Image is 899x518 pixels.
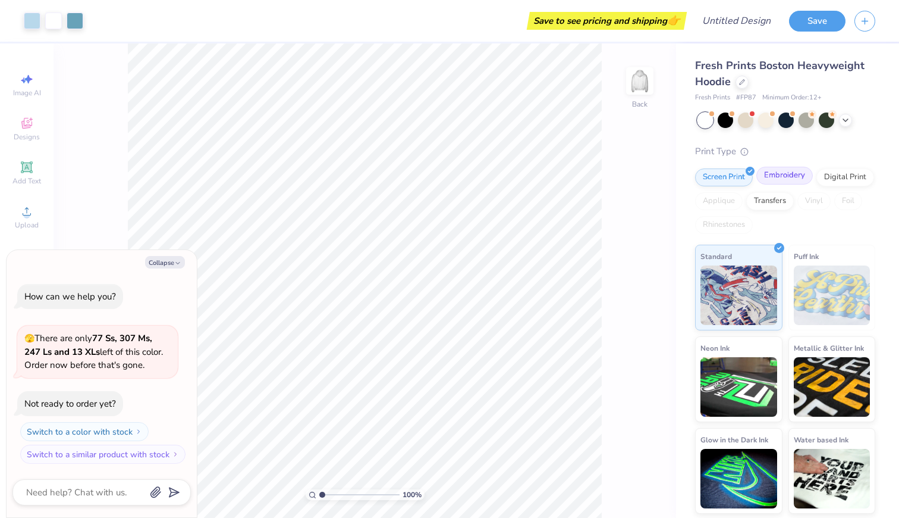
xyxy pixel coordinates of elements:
[20,422,149,441] button: Switch to a color with stock
[794,342,864,354] span: Metallic & Glitter Ink
[794,449,870,508] img: Water based Ink
[24,333,34,344] span: 🫣
[695,168,753,186] div: Screen Print
[700,449,777,508] img: Glow in the Dark Ink
[135,428,142,435] img: Switch to a color with stock
[12,176,41,186] span: Add Text
[695,192,743,210] div: Applique
[667,13,680,27] span: 👉
[794,357,870,417] img: Metallic & Glitter Ink
[13,88,41,98] span: Image AI
[632,99,647,110] div: Back
[695,58,865,89] span: Fresh Prints Boston Heavyweight Hoodie
[403,489,422,500] span: 100 %
[700,433,768,446] span: Glow in the Dark Ink
[24,332,152,358] strong: 77 Ss, 307 Ms, 247 Ls and 13 XLs
[700,357,777,417] img: Neon Ink
[700,342,730,354] span: Neon Ink
[14,132,40,142] span: Designs
[700,266,777,325] img: Standard
[700,250,732,263] span: Standard
[834,192,862,210] div: Foil
[797,192,831,210] div: Vinyl
[172,451,179,458] img: Switch to a similar product with stock
[736,93,756,103] span: # FP87
[145,256,185,269] button: Collapse
[695,216,753,234] div: Rhinestones
[20,445,186,464] button: Switch to a similar product with stock
[15,220,39,230] span: Upload
[794,266,870,325] img: Puff Ink
[756,167,813,185] div: Embroidery
[530,12,684,30] div: Save to see pricing and shipping
[794,433,848,446] span: Water based Ink
[695,93,730,103] span: Fresh Prints
[24,398,116,410] div: Not ready to order yet?
[789,11,845,32] button: Save
[794,250,819,263] span: Puff Ink
[746,192,794,210] div: Transfers
[693,9,780,33] input: Untitled Design
[695,145,875,158] div: Print Type
[24,291,116,302] div: How can we help you?
[24,332,163,371] span: There are only left of this color. Order now before that's gone.
[628,69,652,93] img: Back
[816,168,874,186] div: Digital Print
[762,93,822,103] span: Minimum Order: 12 +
